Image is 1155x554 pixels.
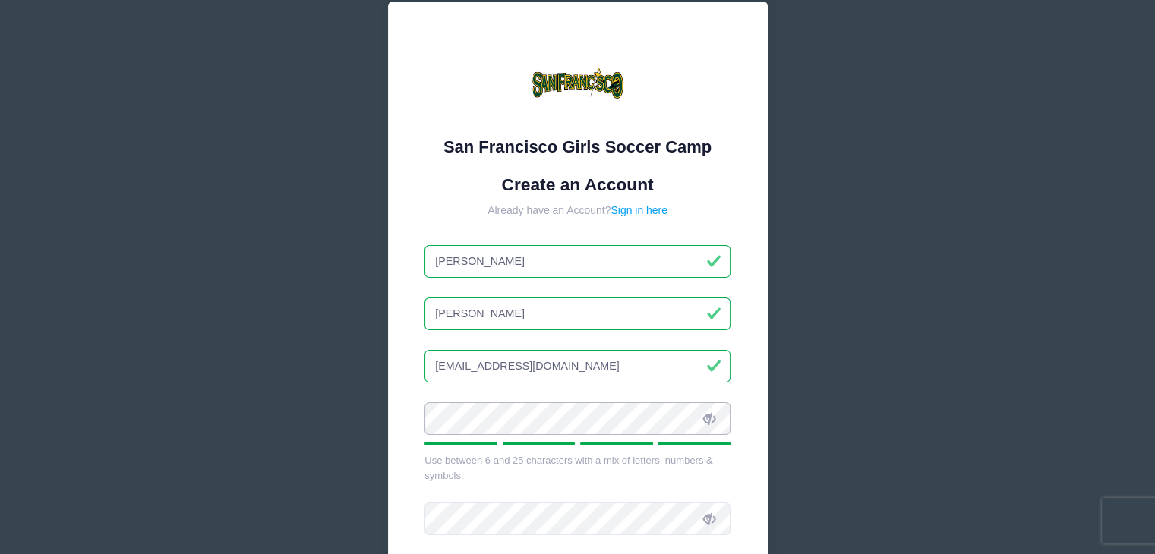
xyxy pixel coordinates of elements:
div: San Francisco Girls Soccer Camp [424,134,731,159]
img: San Francisco Girls Soccer Camp [532,39,623,130]
div: Already have an Account? [424,203,731,219]
h1: Create an Account [424,175,731,195]
div: Use between 6 and 25 characters with a mix of letters, numbers & symbols. [424,453,731,483]
input: Email [424,350,731,382]
input: First Name [424,245,731,278]
a: Sign in here [611,204,667,216]
input: Last Name [424,297,731,330]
